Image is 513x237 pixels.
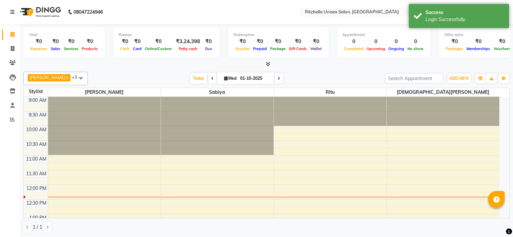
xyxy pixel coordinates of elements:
[342,32,425,38] div: Appointment
[29,46,49,51] span: Expenses
[365,38,387,45] div: 0
[233,32,323,38] div: Redemption
[385,73,444,83] input: Search Appointment
[448,74,471,83] button: ADD NEW
[29,32,100,38] div: Total
[203,46,214,51] span: Due
[29,38,49,45] div: ₹0
[287,38,309,45] div: ₹0
[72,74,82,80] span: +3
[309,46,323,51] span: Wallet
[27,97,48,104] div: 9:00 AM
[65,75,68,80] a: x
[365,46,387,51] span: Upcoming
[143,46,173,51] span: Online/Custom
[233,38,251,45] div: ₹0
[25,156,48,163] div: 11:00 AM
[406,46,425,51] span: No show
[25,126,48,133] div: 10:00 AM
[27,111,48,118] div: 9:30 AM
[492,38,512,45] div: ₹0
[25,141,48,148] div: 10:30 AM
[425,9,504,16] div: Success
[387,88,500,96] span: [DEMOGRAPHIC_DATA][PERSON_NAME]
[309,38,323,45] div: ₹0
[25,185,48,192] div: 12:00 PM
[251,46,269,51] span: Prepaid
[28,214,48,221] div: 1:00 PM
[131,46,143,51] span: Card
[25,200,48,207] div: 12:30 PM
[465,46,492,51] span: Memberships
[387,46,406,51] span: Ongoing
[222,76,238,81] span: Wed
[48,88,161,96] span: [PERSON_NAME]
[406,38,425,45] div: 0
[269,38,287,45] div: ₹0
[387,38,406,45] div: 0
[444,38,465,45] div: ₹0
[143,38,173,45] div: ₹0
[49,38,62,45] div: ₹0
[465,38,492,45] div: ₹0
[62,38,80,45] div: ₹0
[161,88,274,96] span: Sabiya
[238,73,272,83] input: 2025-10-01
[131,38,143,45] div: ₹0
[177,46,199,51] span: Petty cash
[492,46,512,51] span: Vouchers
[342,38,365,45] div: 0
[269,46,287,51] span: Package
[190,73,207,83] span: Today
[233,46,251,51] span: Voucher
[119,38,131,45] div: ₹0
[80,46,100,51] span: Products
[73,3,103,21] b: 08047224946
[119,32,214,38] div: Finance
[119,46,131,51] span: Cash
[274,88,386,96] span: Ritu
[24,88,48,95] div: Stylist
[49,46,62,51] span: Sales
[33,224,42,231] span: 1 / 1
[62,46,80,51] span: Services
[173,38,203,45] div: ₹3,24,398
[30,75,65,80] span: [PERSON_NAME]
[485,210,506,230] iframe: chat widget
[444,46,465,51] span: Packages
[251,38,269,45] div: ₹0
[342,46,365,51] span: Completed
[287,46,309,51] span: Gift Cards
[203,38,214,45] div: ₹0
[425,16,504,23] div: Login Successfully.
[80,38,100,45] div: ₹0
[449,76,469,81] span: ADD NEW
[25,170,48,177] div: 11:30 AM
[17,3,63,21] img: logo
